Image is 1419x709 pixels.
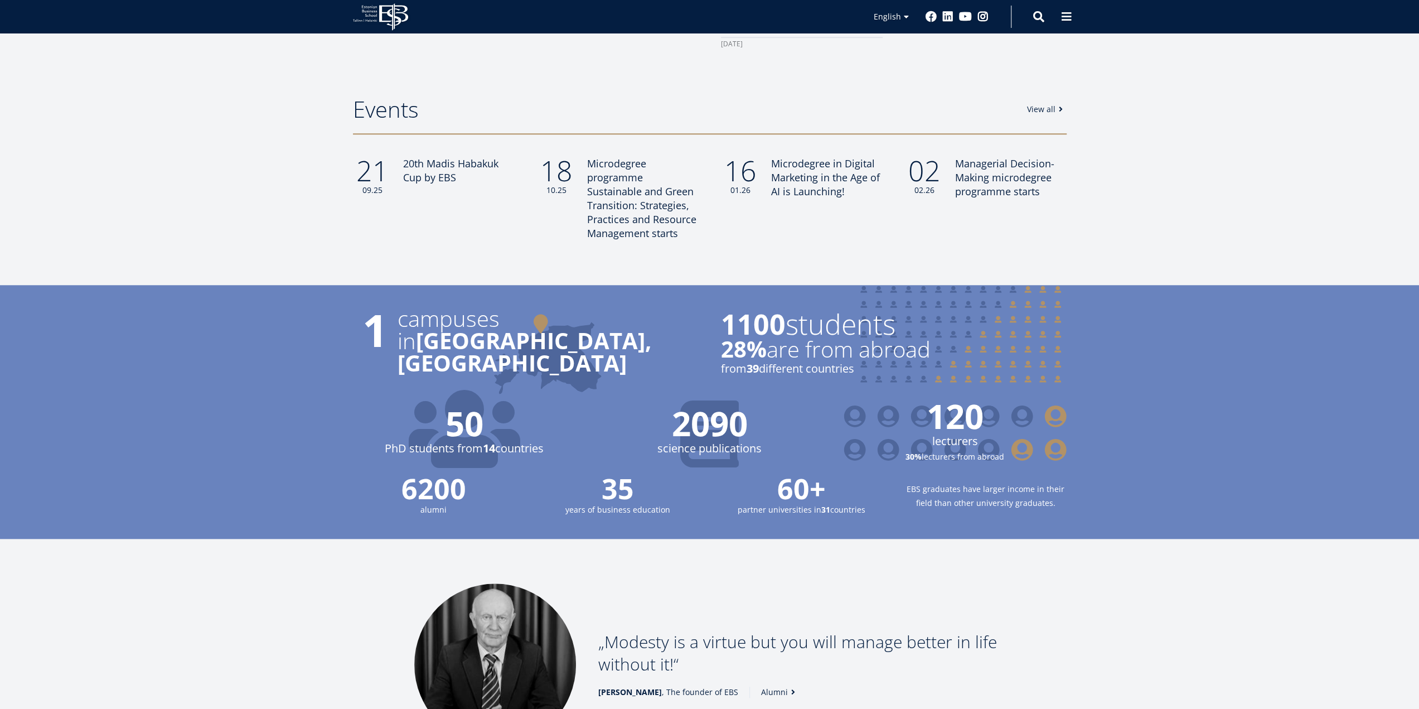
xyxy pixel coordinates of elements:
span: science publications [598,440,821,457]
small: 02.26 [905,185,944,196]
strong: 31 [821,504,830,515]
span: Microdegree programme Sustainable and Green Transition: Strategies, Practices and Resource Manage... [587,157,696,240]
small: lecturers from abroad [844,450,1067,464]
span: 50 [353,407,576,440]
strong: [PERSON_NAME] [598,687,662,697]
strong: [GEOGRAPHIC_DATA], [GEOGRAPHIC_DATA] [398,325,651,378]
div: [DATE] [721,37,883,51]
span: Managerial Decision-Making microdegree programme starts [955,157,1054,198]
small: from different countries [721,360,1011,377]
a: Facebook [926,11,937,22]
span: , The founder of EBS [598,687,738,698]
a: Instagram [977,11,989,22]
span: 20th Madis Habakuk Cup by EBS [403,157,498,184]
a: Youtube [959,11,972,22]
strong: 1100 [721,305,786,343]
span: 1 [353,307,398,374]
strong: 28% [721,334,767,364]
div: 18 [537,157,576,196]
h2: Events [353,95,1016,123]
span: PhD students from countries [353,440,576,457]
span: 60+ [721,475,883,503]
a: Alumni [761,687,799,698]
small: years of business education [537,503,699,517]
span: students [721,310,1011,338]
small: EBS graduates have larger income in their field than other university graduates. [905,482,1067,510]
p: in [398,330,699,374]
small: 01.26 [721,185,760,196]
p: Modesty is a virtue but you will manage better in life without it! [598,631,1005,676]
span: Microdegree in Digital Marketing in the Age of AI is Launching! [771,157,880,198]
span: 35 [537,475,699,503]
span: lecturers [844,433,1067,450]
span: campuses [398,307,699,330]
small: partner universities in countries [721,503,883,517]
a: Linkedin [942,11,953,22]
small: alumni [353,503,515,517]
span: 2090 [598,407,821,440]
span: 120 [844,399,1067,433]
a: View all [1027,104,1067,115]
strong: 39 [747,361,759,376]
div: 21 [353,157,392,196]
strong: 30% [905,451,922,462]
div: 16 [721,157,760,196]
small: 09.25 [353,185,392,196]
span: are from abroad [721,338,1011,360]
span: 6200 [353,475,515,503]
strong: 14 [483,441,495,456]
div: 02 [905,157,944,196]
small: 10.25 [537,185,576,196]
